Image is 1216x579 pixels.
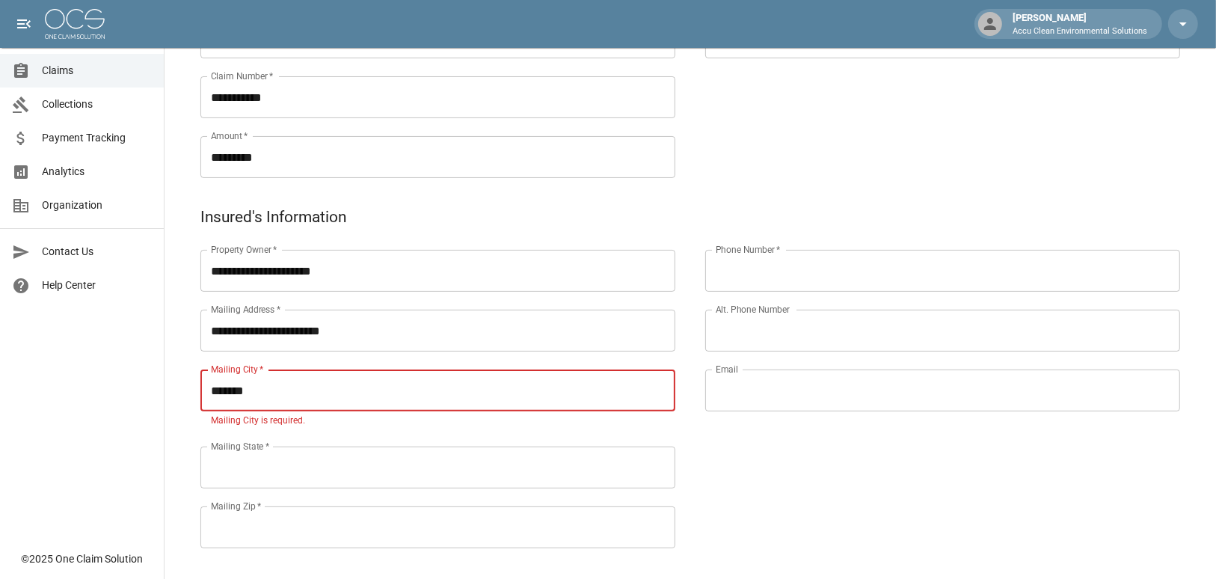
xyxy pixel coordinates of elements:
[42,278,152,293] span: Help Center
[211,363,264,376] label: Mailing City
[9,9,39,39] button: open drawer
[211,414,665,429] p: Mailing City is required.
[42,164,152,180] span: Analytics
[716,303,790,316] label: Alt. Phone Number
[1013,25,1147,38] p: Accu Clean Environmental Solutions
[211,129,248,142] label: Amount
[716,363,738,376] label: Email
[42,96,152,112] span: Collections
[211,500,262,512] label: Mailing Zip
[211,70,273,82] label: Claim Number
[1007,10,1153,37] div: [PERSON_NAME]
[42,130,152,146] span: Payment Tracking
[211,440,269,453] label: Mailing State
[716,243,780,256] label: Phone Number
[45,9,105,39] img: ocs-logo-white-transparent.png
[42,244,152,260] span: Contact Us
[211,303,280,316] label: Mailing Address
[211,243,277,256] label: Property Owner
[42,63,152,79] span: Claims
[42,197,152,213] span: Organization
[21,551,143,566] div: © 2025 One Claim Solution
